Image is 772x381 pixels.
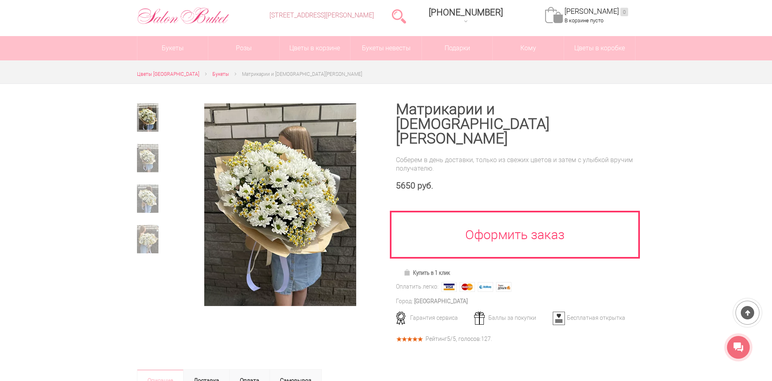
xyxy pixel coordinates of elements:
[137,71,199,77] span: Цветы [GEOGRAPHIC_DATA]
[390,211,640,259] a: Оформить заказ
[565,17,603,24] span: В корзине пусто
[481,336,491,342] span: 127
[471,314,551,321] div: Баллы за покупки
[441,282,457,292] img: Visa
[478,282,493,292] img: Webmoney
[550,314,630,321] div: Бесплатная открытка
[396,102,635,146] h1: Матрикарии и [DEMOGRAPHIC_DATA][PERSON_NAME]
[212,71,229,77] span: Букеты
[429,7,503,17] span: [PHONE_NUMBER]
[414,297,468,306] div: [GEOGRAPHIC_DATA]
[269,11,374,19] a: [STREET_ADDRESS][PERSON_NAME]
[137,36,208,60] a: Букеты
[565,7,628,16] a: [PERSON_NAME]
[404,269,413,276] img: Купить в 1 клик
[137,5,230,26] img: Цветы Нижний Новгород
[208,36,279,60] a: Розы
[351,36,421,60] a: Букеты невесты
[426,337,492,341] div: Рейтинг /5, голосов: .
[496,282,511,292] img: Яндекс Деньги
[396,181,635,191] div: 5650 руб.
[137,70,199,79] a: Цветы [GEOGRAPHIC_DATA]
[204,103,356,306] img: Матрикарии и Хризантема кустовая
[396,297,413,306] div: Город:
[493,36,564,60] span: Кому
[242,71,362,77] span: Матрикарии и [DEMOGRAPHIC_DATA][PERSON_NAME]
[564,36,635,60] a: Цветы в коробке
[620,8,628,16] ins: 0
[396,283,438,291] div: Оплатить легко:
[212,70,229,79] a: Букеты
[460,282,475,292] img: MasterCard
[422,36,493,60] a: Подарки
[447,336,450,342] span: 5
[424,4,508,28] a: [PHONE_NUMBER]
[280,36,351,60] a: Цветы в корзине
[396,156,635,173] div: Соберем в день доставки, только из свежих цветов и затем с улыбкой вручим получателю.
[400,267,454,278] a: Купить в 1 клик
[393,314,473,321] div: Гарантия сервиса
[184,103,376,306] a: Увеличить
